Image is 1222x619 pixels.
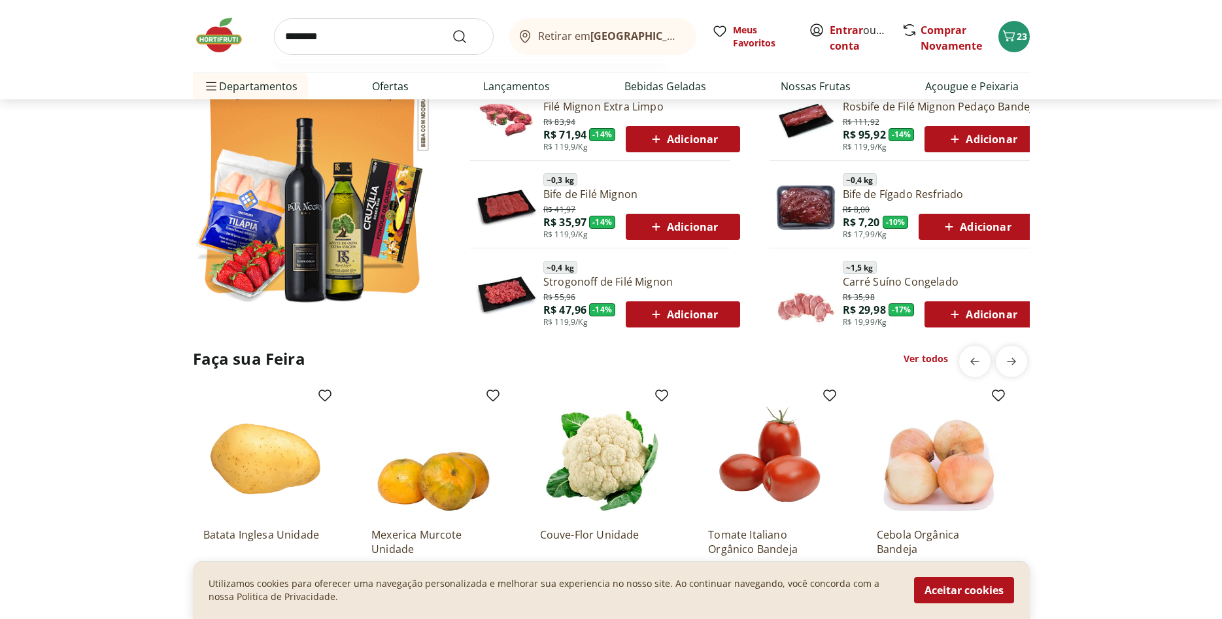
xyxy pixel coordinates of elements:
input: search [274,18,494,55]
a: Ofertas [372,78,409,94]
button: Adicionar [626,126,740,152]
img: Hortifruti [193,16,258,55]
span: R$ 7,20 [843,215,880,229]
span: ~ 0,4 kg [843,173,877,186]
span: Retirar em [538,30,683,42]
span: R$ 35,97 [543,215,586,229]
span: R$ 119,9/Kg [543,142,588,152]
img: Filé Mignon Extra Limpo [475,88,538,150]
span: R$ 119,9/Kg [843,142,887,152]
a: Tomate Italiano Orgânico Bandeja [708,527,832,556]
span: Adicionar [648,131,718,147]
a: Bebidas Geladas [624,78,706,94]
span: R$ 111,92 [843,114,879,127]
button: next [996,346,1027,377]
a: Entrar [830,23,863,37]
span: - 14 % [589,128,615,141]
img: Mexerica Murcote Unidade [371,393,496,517]
span: - 17 % [889,303,915,316]
span: ~ 1,5 kg [843,261,877,274]
a: Rosbife de Filé Mignon Pedaço Bandeja [843,99,1040,114]
span: R$ 29,98 [843,303,886,317]
button: Aceitar cookies [914,577,1014,603]
span: Adicionar [947,307,1017,322]
button: Adicionar [925,126,1039,152]
a: Carré Suíno Congelado [843,275,1040,289]
img: Cebola Orgânica Bandeja [877,393,1001,517]
button: Menu [203,71,219,102]
img: Principal [775,263,838,326]
a: Ver todos [904,352,948,365]
span: Departamentos [203,71,297,102]
span: R$ 55,96 [543,290,575,303]
a: Meus Favoritos [712,24,793,50]
a: Strogonoff de Filé Mignon [543,275,740,289]
span: Adicionar [947,131,1017,147]
span: ~ 0,4 kg [543,261,577,274]
span: R$ 17,99/Kg [843,229,887,240]
button: Adicionar [626,301,740,327]
a: Filé Mignon Extra Limpo [543,99,740,114]
p: Utilizamos cookies para oferecer uma navegação personalizada e melhorar sua experiencia no nosso ... [209,577,898,603]
span: - 14 % [589,303,615,316]
span: R$ 95,92 [843,127,886,142]
button: Submit Search [452,29,483,44]
span: R$ 41,97 [543,202,575,215]
a: Cebola Orgânica Bandeja [877,527,1001,556]
span: - 10 % [883,216,909,229]
a: Couve-Flor Unidade [540,527,664,556]
a: Comprar Novamente [921,23,982,53]
a: Batata Inglesa Unidade [203,527,328,556]
img: Principal [475,175,538,238]
span: R$ 47,96 [543,303,586,317]
span: ou [830,22,888,54]
img: Couve-Flor Unidade [540,393,664,517]
button: Retirar em[GEOGRAPHIC_DATA]/[GEOGRAPHIC_DATA] [509,18,696,55]
span: R$ 8,00 [843,202,870,215]
span: ~ 0,3 kg [543,173,577,186]
span: R$ 71,94 [543,127,586,142]
a: Bife de Filé Mignon [543,187,740,201]
span: - 14 % [589,216,615,229]
span: Adicionar [648,307,718,322]
button: Adicionar [626,214,740,240]
span: R$ 35,98 [843,290,875,303]
span: 23 [1017,30,1027,42]
a: Açougue e Peixaria [925,78,1019,94]
a: Lançamentos [483,78,550,94]
img: Batata Inglesa Unidade [203,393,328,517]
button: Carrinho [998,21,1030,52]
span: R$ 119,9/Kg [543,317,588,327]
span: Adicionar [648,219,718,235]
h2: Faça sua Feira [193,348,305,369]
span: Meus Favoritos [733,24,793,50]
img: Principal [475,263,538,326]
span: R$ 119,9/Kg [543,229,588,240]
a: Bife de Fígado Resfriado [843,187,1034,201]
button: Adicionar [919,214,1033,240]
button: previous [959,346,991,377]
b: [GEOGRAPHIC_DATA]/[GEOGRAPHIC_DATA] [590,29,811,43]
span: R$ 83,94 [543,114,575,127]
a: Mexerica Murcote Unidade [371,527,496,556]
span: R$ 19,99/Kg [843,317,887,327]
span: - 14 % [889,128,915,141]
span: Adicionar [941,219,1011,235]
img: Tomate Italiano Orgânico Bandeja [708,393,832,517]
a: Criar conta [830,23,902,53]
img: Bife de Fígado Resfriado [775,175,838,238]
a: Nossas Frutas [781,78,851,94]
button: Adicionar [925,301,1039,327]
img: Principal [775,88,838,150]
